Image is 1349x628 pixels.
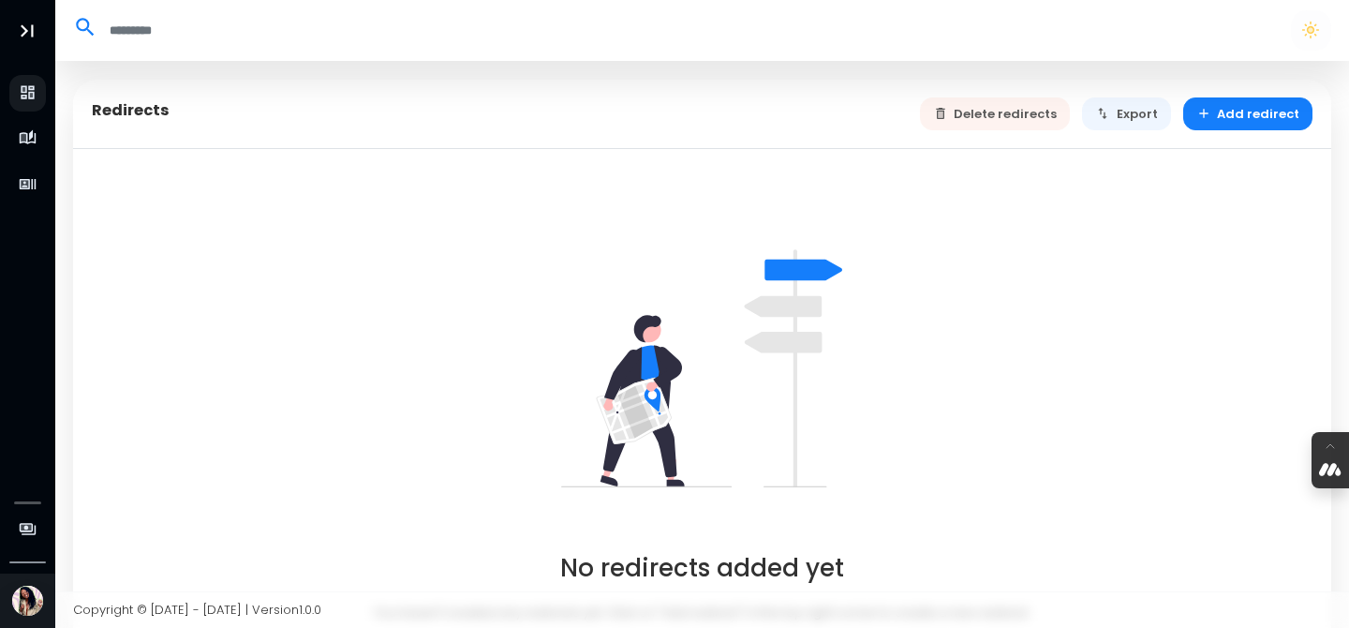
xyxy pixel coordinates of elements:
h5: Redirects [92,101,170,120]
button: Toggle Aside [9,13,45,49]
img: undraw_right_direction_tge8-82dba1b9.svg [561,228,842,509]
button: Add redirect [1183,97,1313,130]
span: Copyright © [DATE] - [DATE] | Version 1.0.0 [73,601,321,619]
img: Avatar [12,586,43,617]
h2: No redirects added yet [560,554,844,583]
